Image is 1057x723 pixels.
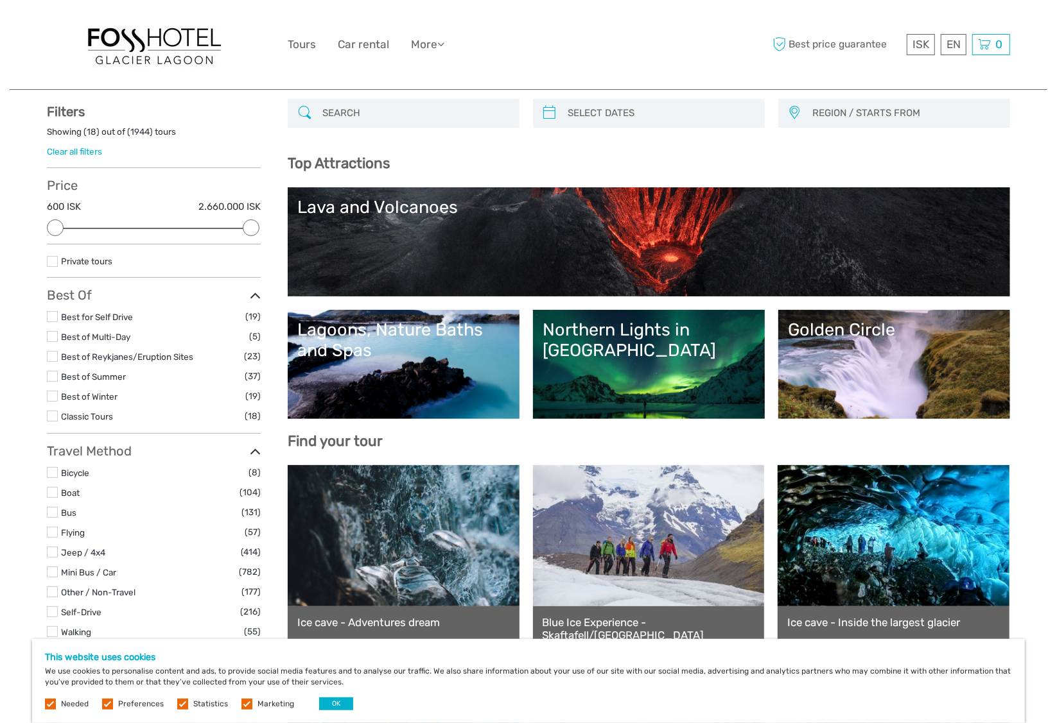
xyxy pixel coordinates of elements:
a: Best for Self Drive [61,312,133,322]
h3: Price [47,178,261,193]
a: Walking [61,627,91,637]
a: Bus [61,507,76,518]
span: ISK [913,38,929,51]
a: Ice cave - Adventures dream [297,616,510,629]
span: (414) [241,545,261,559]
h5: This website uses cookies [45,652,1012,663]
label: 1944 [130,126,150,138]
span: (216) [240,604,261,619]
p: We're away right now. Please check back later! [18,22,145,33]
button: REGION / STARTS FROM [807,103,1004,124]
input: SEARCH [317,102,513,124]
a: Lagoons, Nature Baths and Spas [297,319,510,409]
div: Golden Circle [788,319,1000,340]
span: (782) [239,565,261,579]
a: Best of Reykjanes/Eruption Sites [61,352,193,362]
span: (104) [240,485,261,500]
h3: Travel Method [47,443,261,459]
a: Car rental [338,35,389,54]
span: 0 [993,38,1004,51]
a: Jeep / 4x4 [61,547,105,557]
h3: Best Of [47,287,261,303]
a: Ice cave - Inside the largest glacier [787,616,1000,629]
span: (131) [241,505,261,520]
a: Best of Multi-Day [61,332,130,342]
span: (19) [245,309,261,324]
a: Boat [61,488,80,498]
strong: Filters [47,104,85,119]
a: Blue Ice Experience - Skaftafell/[GEOGRAPHIC_DATA] [543,616,755,642]
label: 2.660.000 ISK [198,200,261,214]
a: Flying [61,527,85,538]
span: (5) [249,329,261,344]
a: Private tours [61,256,112,266]
a: Bicycle [61,468,89,478]
a: Lava and Volcanoes [297,197,1000,287]
span: (18) [245,409,261,423]
button: Open LiveChat chat widget [148,20,163,35]
div: Lagoons, Nature Baths and Spas [297,319,510,361]
label: Statistics [193,699,228,710]
span: (177) [241,584,261,599]
button: OK [319,697,353,710]
a: Self-Drive [61,607,101,617]
div: EN [941,34,966,55]
a: More [411,35,444,54]
a: Best of Winter [61,391,118,402]
span: (23) [244,349,261,364]
label: 18 [87,126,96,138]
b: Top Attractions [288,155,390,172]
a: Best of Summer [61,371,126,382]
span: (37) [245,369,261,384]
a: Clear all filters [47,146,102,157]
span: (55) [244,624,261,639]
label: Needed [61,699,89,710]
input: SELECT DATES [563,102,758,124]
span: (19) [245,389,261,404]
a: Tours [288,35,316,54]
label: Marketing [258,699,294,710]
b: Find your tour [288,432,383,450]
div: Showing ( ) out of ( ) tours [47,126,261,146]
label: 600 ISK [47,200,81,214]
label: Preferences [118,699,164,710]
span: Best price guarantee [769,34,904,55]
a: Other / Non-Travel [61,587,135,597]
div: We use cookies to personalise content and ads, to provide social media features and to analyse ou... [32,639,1025,723]
a: Classic Tours [61,411,113,421]
div: Lava and Volcanoes [297,197,1000,217]
span: (8) [249,465,261,480]
div: Northern Lights in [GEOGRAPHIC_DATA] [543,319,755,361]
a: Northern Lights in [GEOGRAPHIC_DATA] [543,319,755,409]
a: Mini Bus / Car [61,567,116,577]
span: (57) [245,525,261,540]
a: Golden Circle [788,319,1000,409]
img: 1303-6910c56d-1cb8-4c54-b886-5f11292459f5_logo_big.jpg [83,22,225,67]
